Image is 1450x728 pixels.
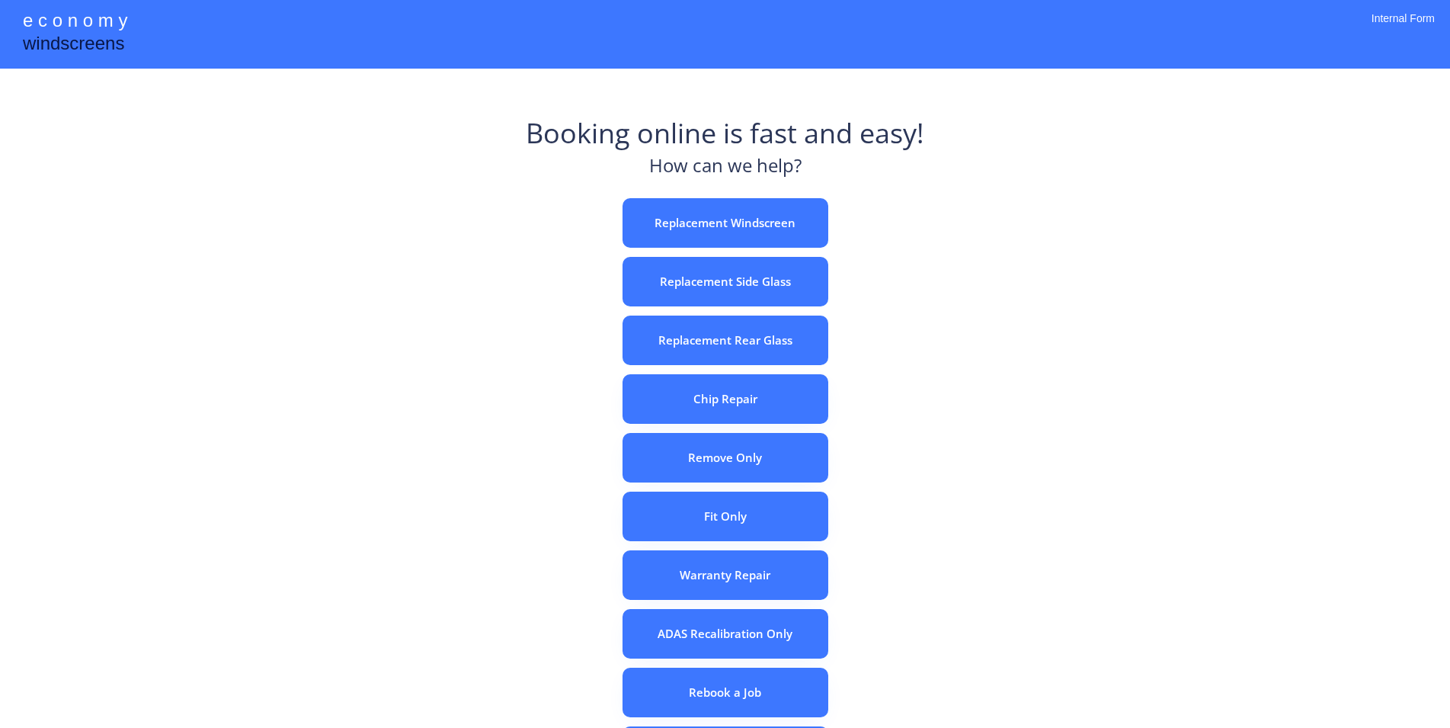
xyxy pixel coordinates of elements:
[623,492,828,541] button: Fit Only
[649,152,802,187] div: How can we help?
[623,609,828,659] button: ADAS Recalibration Only
[623,374,828,424] button: Chip Repair
[623,550,828,600] button: Warranty Repair
[623,198,828,248] button: Replacement Windscreen
[23,8,127,37] div: e c o n o m y
[623,433,828,483] button: Remove Only
[1372,11,1435,46] div: Internal Form
[526,114,924,152] div: Booking online is fast and easy!
[623,257,828,306] button: Replacement Side Glass
[623,316,828,365] button: Replacement Rear Glass
[23,30,124,60] div: windscreens
[623,668,828,717] button: Rebook a Job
